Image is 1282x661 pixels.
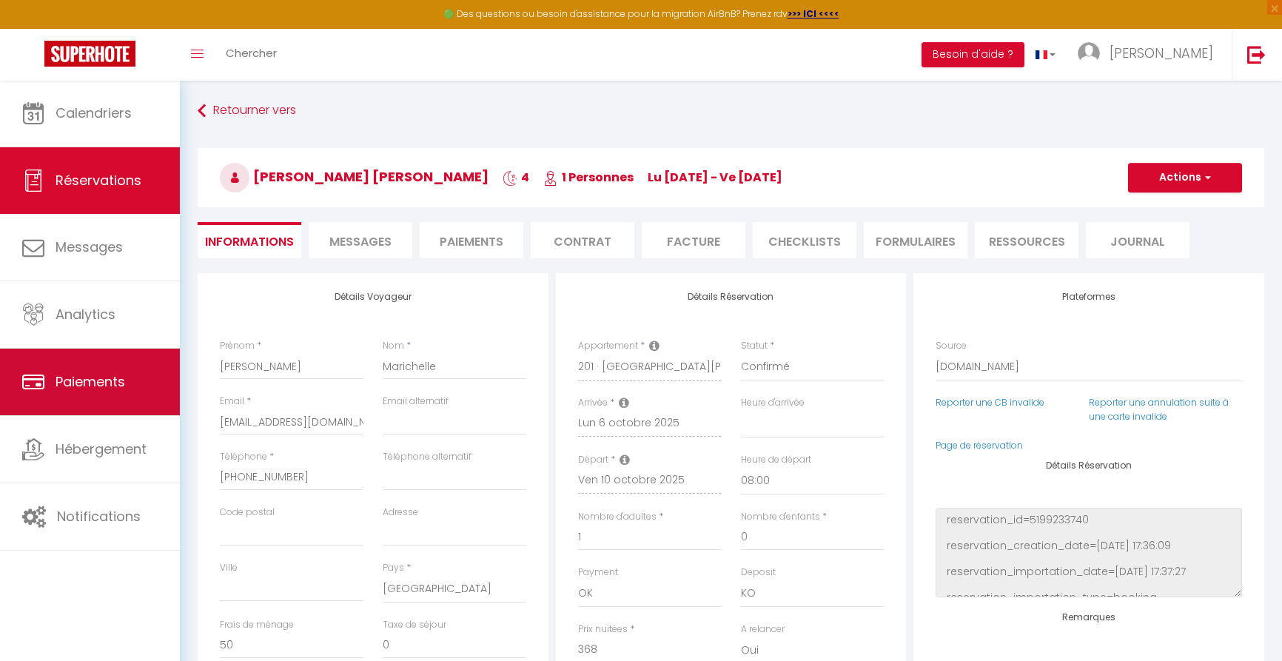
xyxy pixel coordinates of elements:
label: Payment [578,566,618,580]
label: Taxe de séjour [383,618,446,632]
li: Ressources [975,222,1078,258]
a: Retourner vers [198,98,1264,124]
label: Heure de départ [741,453,811,467]
h4: Détails Réservation [578,292,885,302]
label: Statut [741,339,768,353]
label: Nombre d'enfants [741,510,820,524]
li: CHECKLISTS [753,222,856,258]
span: Paiements [56,372,125,391]
button: Actions [1128,163,1242,192]
img: Super Booking [44,41,135,67]
label: Pays [383,561,404,575]
span: Analytics [56,305,115,323]
img: logout [1247,45,1266,64]
a: >>> ICI <<<< [788,7,839,20]
h4: Détails Voyageur [220,292,526,302]
li: FORMULAIRES [864,222,967,258]
span: [PERSON_NAME] [1110,44,1213,62]
label: Nom [383,339,404,353]
span: [PERSON_NAME] [PERSON_NAME] [220,167,489,186]
li: Journal [1086,222,1189,258]
span: Calendriers [56,104,132,122]
label: Frais de ménage [220,618,294,632]
img: ... [1078,42,1100,64]
label: Téléphone [220,450,267,464]
h4: Plateformes [936,292,1242,302]
h4: Détails Réservation [936,460,1242,471]
label: Deposit [741,566,776,580]
a: Reporter une CB invalide [936,396,1044,409]
li: Paiements [420,222,523,258]
span: Notifications [57,507,141,526]
a: Page de réservation [936,439,1023,452]
span: Messages [56,238,123,256]
label: Appartement [578,339,638,353]
a: ... [PERSON_NAME] [1067,29,1232,81]
label: Email [220,395,244,409]
label: Heure d'arrivée [741,396,805,410]
button: Besoin d'aide ? [922,42,1024,67]
label: Nombre d'adultes [578,510,657,524]
a: Reporter une annulation suite à une carte invalide [1089,396,1229,423]
label: Arrivée [578,396,608,410]
label: Départ [578,453,608,467]
label: A relancer [741,623,785,637]
label: Prénom [220,339,255,353]
span: Réservations [56,171,141,189]
span: Messages [329,233,392,250]
li: Informations [198,222,301,258]
span: Hébergement [56,440,147,458]
label: Ville [220,561,238,575]
label: Code postal [220,506,275,520]
a: Chercher [215,29,288,81]
label: Source [936,339,967,353]
li: Facture [642,222,745,258]
li: Contrat [531,222,634,258]
h4: Remarques [936,612,1242,623]
span: 4 [503,169,529,186]
label: Téléphone alternatif [383,450,471,464]
span: Chercher [226,45,277,61]
label: Adresse [383,506,418,520]
span: lu [DATE] - ve [DATE] [648,169,782,186]
label: Email alternatif [383,395,449,409]
label: Prix nuitées [578,623,628,637]
span: 1 Personnes [543,169,634,186]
